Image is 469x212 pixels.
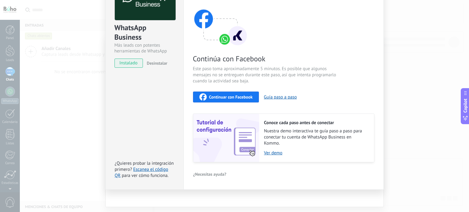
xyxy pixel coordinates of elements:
[193,66,338,84] span: Este paso toma aproximadamente 5 minutos. Es posible que algunos mensajes no se entreguen durante...
[115,23,175,42] div: WhatsApp Business
[264,150,368,156] a: Ver demo
[144,59,167,68] button: Desinstalar
[193,170,227,179] button: ¿Necesitas ayuda?
[115,160,174,172] span: ¿Quieres probar la integración primero?
[122,173,169,178] span: para ver cómo funciona.
[264,94,297,100] button: Guía paso a paso
[115,42,175,54] div: Más leads con potentes herramientas de WhatsApp
[264,128,368,146] span: Nuestra demo interactiva te guía paso a paso para conectar tu cuenta de WhatsApp Business en Kommo.
[462,99,468,113] span: Copilot
[147,60,167,66] span: Desinstalar
[115,167,168,178] a: Escanea el código QR
[264,120,368,126] h2: Conoce cada paso antes de conectar
[193,172,227,176] span: ¿Necesitas ayuda?
[193,54,338,63] span: Continúa con Facebook
[209,95,253,99] span: Continuar con Facebook
[193,92,259,102] button: Continuar con Facebook
[115,59,143,68] span: instalado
